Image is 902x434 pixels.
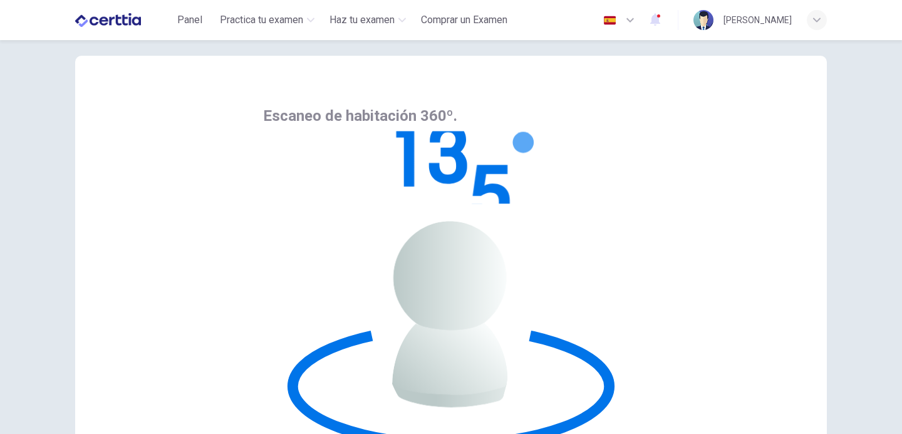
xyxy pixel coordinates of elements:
span: Haz tu examen [329,13,395,28]
span: Escaneo de habitación 360º. [263,107,457,125]
span: Panel [177,13,202,28]
img: es [602,16,618,25]
button: Practica tu examen [215,9,319,31]
button: Comprar un Examen [416,9,512,31]
img: CERTTIA logo [75,8,141,33]
div: [PERSON_NAME] [723,13,792,28]
a: CERTTIA logo [75,8,170,33]
span: Comprar un Examen [421,13,507,28]
img: Profile picture [693,10,713,30]
button: Haz tu examen [324,9,411,31]
button: Panel [170,9,210,31]
span: Practica tu examen [220,13,303,28]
